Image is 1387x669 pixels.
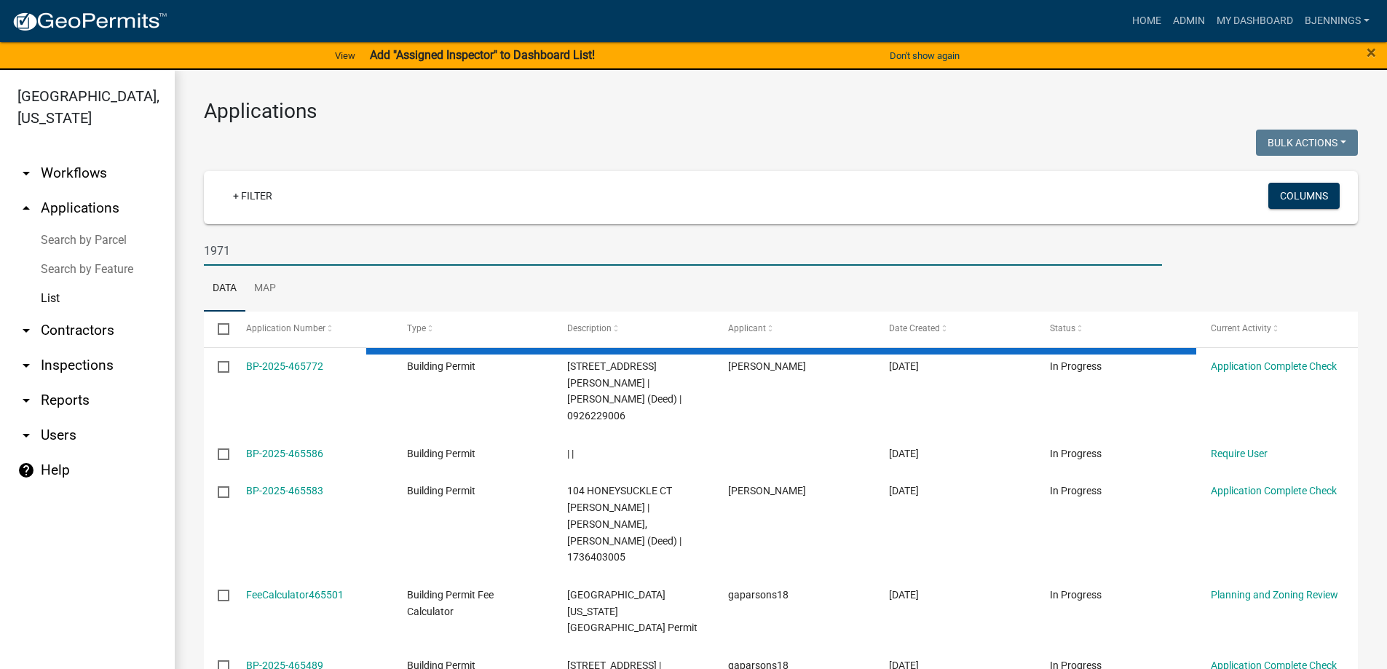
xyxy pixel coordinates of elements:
[1211,485,1337,496] a: Application Complete Check
[329,44,361,68] a: View
[1126,7,1167,35] a: Home
[17,462,35,479] i: help
[370,48,595,62] strong: Add "Assigned Inspector" to Dashboard List!
[1050,448,1102,459] span: In Progress
[407,360,475,372] span: Building Permit
[407,485,475,496] span: Building Permit
[1167,7,1211,35] a: Admin
[17,357,35,374] i: arrow_drop_down
[221,183,284,209] a: + Filter
[889,323,940,333] span: Date Created
[1211,589,1338,601] a: Planning and Zoning Review
[17,165,35,182] i: arrow_drop_down
[392,312,553,347] datatable-header-cell: Type
[407,448,475,459] span: Building Permit
[246,360,323,372] a: BP-2025-465772
[1050,485,1102,496] span: In Progress
[407,323,426,333] span: Type
[17,392,35,409] i: arrow_drop_down
[246,485,323,496] a: BP-2025-465583
[889,589,919,601] span: 08/18/2025
[567,589,698,634] span: Jasper County Iowa Building Permit
[246,323,325,333] span: Application Number
[1050,589,1102,601] span: In Progress
[728,589,789,601] span: gaparsons18
[1050,323,1075,333] span: Status
[567,360,681,421] span: 121 FRONT ST KELLOGG | KOENEN, BRIDGET (Deed) | 0926229006
[1268,183,1340,209] button: Columns
[728,360,806,372] span: Tim
[1367,44,1376,61] button: Close
[246,589,344,601] a: FeeCalculator465501
[1367,42,1376,63] span: ×
[714,312,875,347] datatable-header-cell: Applicant
[17,199,35,217] i: arrow_drop_up
[1197,312,1358,347] datatable-header-cell: Current Activity
[204,312,232,347] datatable-header-cell: Select
[1036,312,1197,347] datatable-header-cell: Status
[17,427,35,444] i: arrow_drop_down
[889,448,919,459] span: 08/18/2025
[875,312,1036,347] datatable-header-cell: Date Created
[232,312,392,347] datatable-header-cell: Application Number
[567,323,612,333] span: Description
[1299,7,1375,35] a: bjennings
[17,322,35,339] i: arrow_drop_down
[567,485,681,563] span: 104 HONEYSUCKLE CT MONROE | MILLER, HOLLY PETERSON (Deed) | 1736403005
[1211,448,1268,459] a: Require User
[1211,360,1337,372] a: Application Complete Check
[246,448,323,459] a: BP-2025-465586
[204,266,245,312] a: Data
[553,312,714,347] datatable-header-cell: Description
[728,485,806,496] span: Blake
[204,99,1358,124] h3: Applications
[728,323,766,333] span: Applicant
[204,236,1162,266] input: Search for applications
[1211,7,1299,35] a: My Dashboard
[884,44,965,68] button: Don't show again
[1256,130,1358,156] button: Bulk Actions
[889,360,919,372] span: 08/18/2025
[245,266,285,312] a: Map
[889,485,919,496] span: 08/18/2025
[1211,323,1271,333] span: Current Activity
[407,589,494,617] span: Building Permit Fee Calculator
[567,448,574,459] span: | |
[1050,360,1102,372] span: In Progress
